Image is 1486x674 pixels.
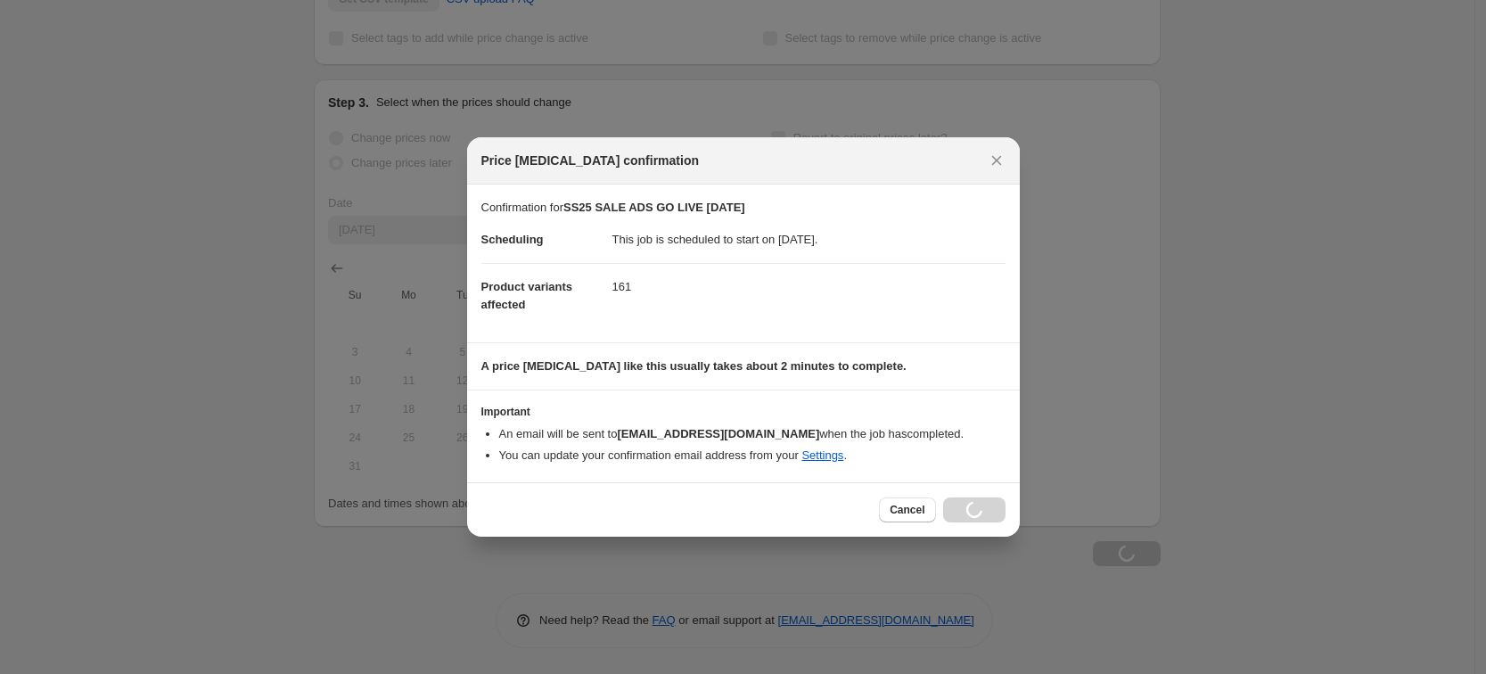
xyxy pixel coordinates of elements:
[563,201,745,214] b: SS25 SALE ADS GO LIVE [DATE]
[890,503,924,517] span: Cancel
[481,233,544,246] span: Scheduling
[481,280,573,311] span: Product variants affected
[617,427,819,440] b: [EMAIL_ADDRESS][DOMAIN_NAME]
[612,217,1006,263] dd: This job is scheduled to start on [DATE].
[481,359,907,373] b: A price [MEDICAL_DATA] like this usually takes about 2 minutes to complete.
[499,447,1006,464] li: You can update your confirmation email address from your .
[481,199,1006,217] p: Confirmation for
[984,148,1009,173] button: Close
[481,405,1006,419] h3: Important
[801,448,843,462] a: Settings
[499,425,1006,443] li: An email will be sent to when the job has completed .
[612,263,1006,310] dd: 161
[481,152,700,169] span: Price [MEDICAL_DATA] confirmation
[879,497,935,522] button: Cancel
